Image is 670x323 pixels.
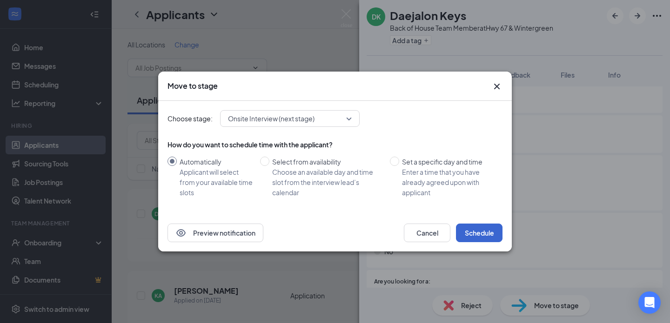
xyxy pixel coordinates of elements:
[402,157,495,167] div: Set a specific day and time
[180,167,253,198] div: Applicant will select from your available time slots
[456,224,502,242] button: Schedule
[402,167,495,198] div: Enter a time that you have already agreed upon with applicant
[180,157,253,167] div: Automatically
[175,227,187,238] svg: Eye
[404,224,450,242] button: Cancel
[167,224,263,242] button: EyePreview notification
[272,167,382,198] div: Choose an available day and time slot from the interview lead’s calendar
[272,157,382,167] div: Select from availability
[167,140,502,149] div: How do you want to schedule time with the applicant?
[491,81,502,92] svg: Cross
[228,112,315,125] span: Onsite Interview (next stage)
[167,81,218,91] h3: Move to stage
[491,81,502,92] button: Close
[167,113,213,124] span: Choose stage:
[638,291,661,314] div: Open Intercom Messenger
